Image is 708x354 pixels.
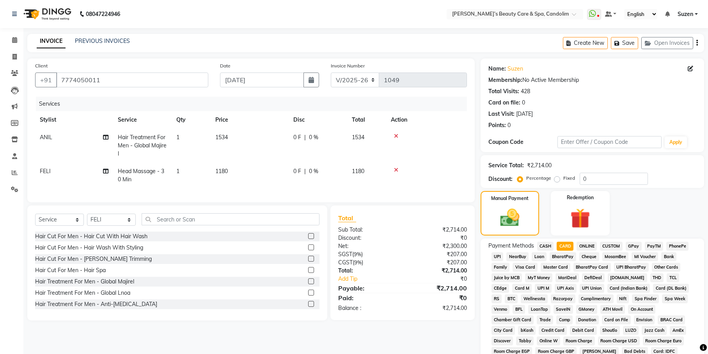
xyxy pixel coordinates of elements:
span: Payment Methods [488,242,534,250]
div: ₹2,714.00 [403,226,473,234]
div: Net: [332,242,403,250]
div: Hair Cut For Men - Hair Cut With Hair Wash [35,232,147,241]
input: Enter Offer / Coupon Code [557,136,662,148]
span: Hair Treatment For Men - Global Majirel [118,134,167,157]
span: AmEx [670,326,686,335]
div: Name: [488,65,506,73]
span: Razorpay [551,294,575,303]
b: 08047224946 [86,3,120,25]
span: 0 F [293,167,301,175]
span: Nift [617,294,629,303]
span: Online W [537,336,560,345]
div: Balance : [332,304,403,312]
div: ₹0 [403,293,473,303]
span: Card M [512,284,532,293]
div: Discount: [332,234,403,242]
span: ATH Movil [600,305,625,314]
div: ₹0 [414,275,473,283]
span: Loan [532,252,547,261]
span: ONLINE [577,242,597,251]
span: Juice by MCB [492,273,522,282]
div: ₹207.00 [403,258,473,267]
div: Hair Cut For Men - Hair Spa [35,266,106,274]
div: ₹0 [403,234,473,242]
span: On Account [628,305,655,314]
span: TCL [667,273,679,282]
span: BRAC Card [658,315,685,324]
label: Redemption [567,194,594,201]
span: Credit Card [539,326,567,335]
span: MariDeal [555,273,579,282]
span: Envision [634,315,655,324]
th: Disc [289,111,347,129]
span: 0 % [309,133,318,142]
span: UPI Axis [555,284,577,293]
div: Services [36,97,473,111]
button: Apply [665,136,687,148]
span: Donation [576,315,599,324]
span: Wellnessta [521,294,548,303]
img: _gift.svg [564,206,596,231]
span: Card (DL Bank) [653,284,689,293]
span: MyT Money [525,273,552,282]
input: Search or Scan [142,213,319,225]
span: LoanTap [528,305,550,314]
span: NearBuy [506,252,529,261]
th: Price [211,111,289,129]
div: 0 [522,99,525,107]
span: BTC [505,294,518,303]
div: Hair Cut For Men - [PERSON_NAME] Trimming [35,255,152,263]
th: Action [386,111,467,129]
button: Save [611,37,638,49]
div: ₹2,300.00 [403,242,473,250]
div: Total: [332,267,403,275]
span: THD [650,273,664,282]
span: CARD [557,242,573,251]
div: Discount: [488,175,513,183]
span: RS [492,294,502,303]
span: BharatPay Card [573,263,611,272]
span: Discover [492,336,513,345]
div: ₹2,714.00 [527,161,552,170]
div: 0 [507,121,511,129]
span: Cheque [579,252,599,261]
div: Service Total: [488,161,524,170]
span: CGST [338,259,353,266]
span: Complimentary [578,294,614,303]
span: | [304,133,306,142]
a: INVOICE [37,34,66,48]
span: GMoney [576,305,597,314]
span: Spa Week [662,294,688,303]
div: 428 [521,87,530,96]
a: Add Tip [332,275,414,283]
span: Total [338,214,356,222]
span: FELI [40,168,51,175]
span: UPI M [535,284,552,293]
span: 0 F [293,133,301,142]
span: Visa Card [513,263,538,272]
span: City Card [492,326,515,335]
a: PREVIOUS INVOICES [75,37,130,44]
span: CUSTOM [600,242,623,251]
span: GPay [626,242,642,251]
span: UPI Union [580,284,604,293]
span: PhonePe [666,242,688,251]
div: Hair Treatment For Men - Global Majirel [35,278,134,286]
div: Hair Cut For Men - Hair Wash With Styling [35,244,143,252]
label: Manual Payment [491,195,529,202]
label: Fixed [563,175,575,182]
button: Create New [563,37,608,49]
th: Qty [172,111,211,129]
span: Other Cards [652,263,681,272]
button: +91 [35,73,57,87]
span: 9% [354,259,362,265]
span: BharatPay [550,252,576,261]
span: Venmo [492,305,510,314]
div: Card on file: [488,99,520,107]
span: 1180 [215,168,228,175]
div: ₹2,714.00 [403,304,473,312]
div: ( ) [332,258,403,267]
label: Percentage [526,175,551,182]
span: ANIL [40,134,52,141]
span: [DOMAIN_NAME] [608,273,647,282]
